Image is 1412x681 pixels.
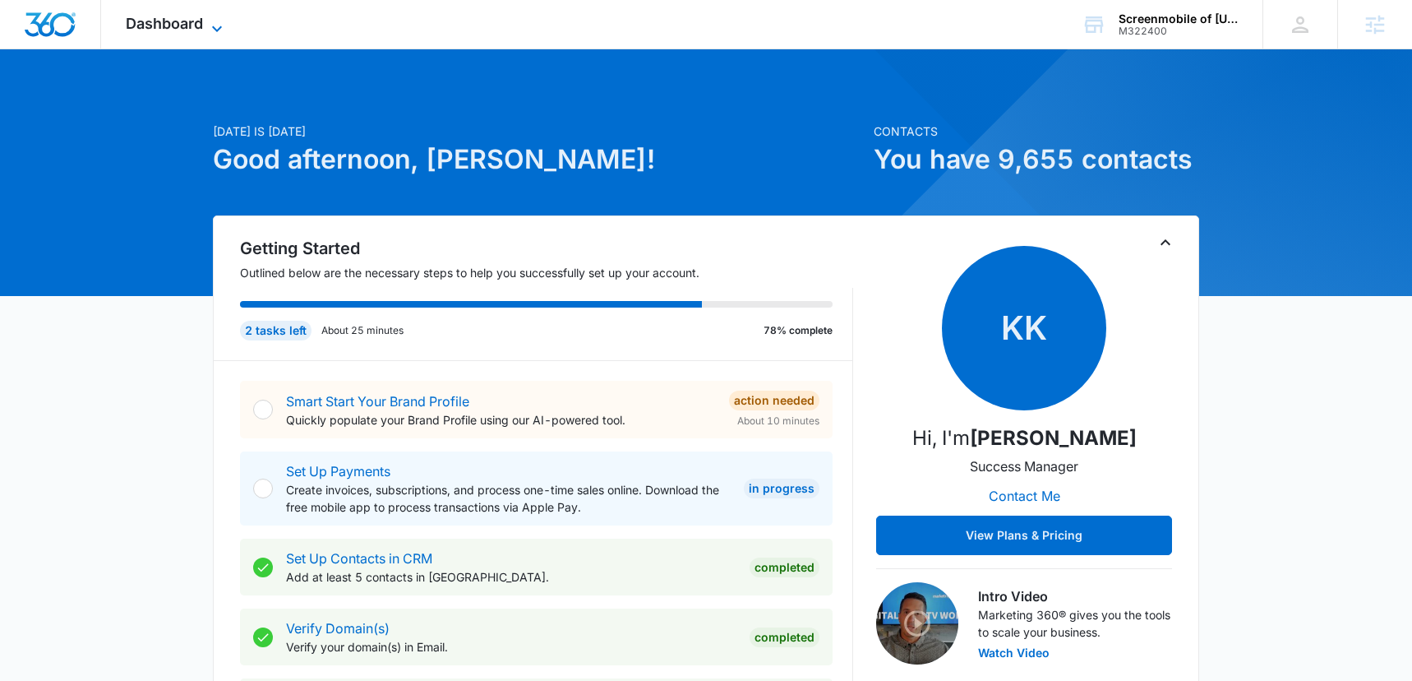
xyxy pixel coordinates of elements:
[978,647,1050,659] button: Watch Video
[213,123,864,140] p: [DATE] is [DATE]
[764,323,833,338] p: 78% complete
[744,479,819,498] div: In Progress
[876,516,1172,555] button: View Plans & Pricing
[240,264,853,281] p: Outlined below are the necessary steps to help you successfully set up your account.
[1156,233,1175,252] button: Toggle Collapse
[240,321,311,340] div: 2 tasks left
[321,323,404,338] p: About 25 minutes
[286,393,469,410] a: Smart Start Your Brand Profile
[970,456,1078,476] p: Success Manager
[286,463,390,479] a: Set Up Payments
[126,15,203,32] span: Dashboard
[286,481,731,516] p: Create invoices, subscriptions, and process one-time sales online. Download the free mobile app t...
[729,391,819,410] div: Action Needed
[240,236,853,261] h2: Getting Started
[912,424,1137,453] p: Hi, I'm
[1119,25,1239,37] div: account id
[978,586,1172,606] h3: Intro Video
[1119,12,1239,25] div: account name
[978,606,1172,641] p: Marketing 360® gives you the tools to scale your business.
[286,638,736,656] p: Verify your domain(s) in Email.
[286,550,432,567] a: Set Up Contacts in CRM
[874,123,1199,140] p: Contacts
[942,246,1106,410] span: KK
[970,426,1137,450] strong: [PERSON_NAME]
[876,582,958,665] img: Intro Video
[750,558,819,577] div: Completed
[213,140,864,179] h1: Good afternoon, [PERSON_NAME]!
[286,568,736,586] p: Add at least 5 contacts in [GEOGRAPHIC_DATA].
[286,620,390,637] a: Verify Domain(s)
[874,140,1199,179] h1: You have 9,655 contacts
[286,411,716,429] p: Quickly populate your Brand Profile using our AI-powered tool.
[750,628,819,647] div: Completed
[737,414,819,429] span: About 10 minutes
[972,476,1077,516] button: Contact Me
